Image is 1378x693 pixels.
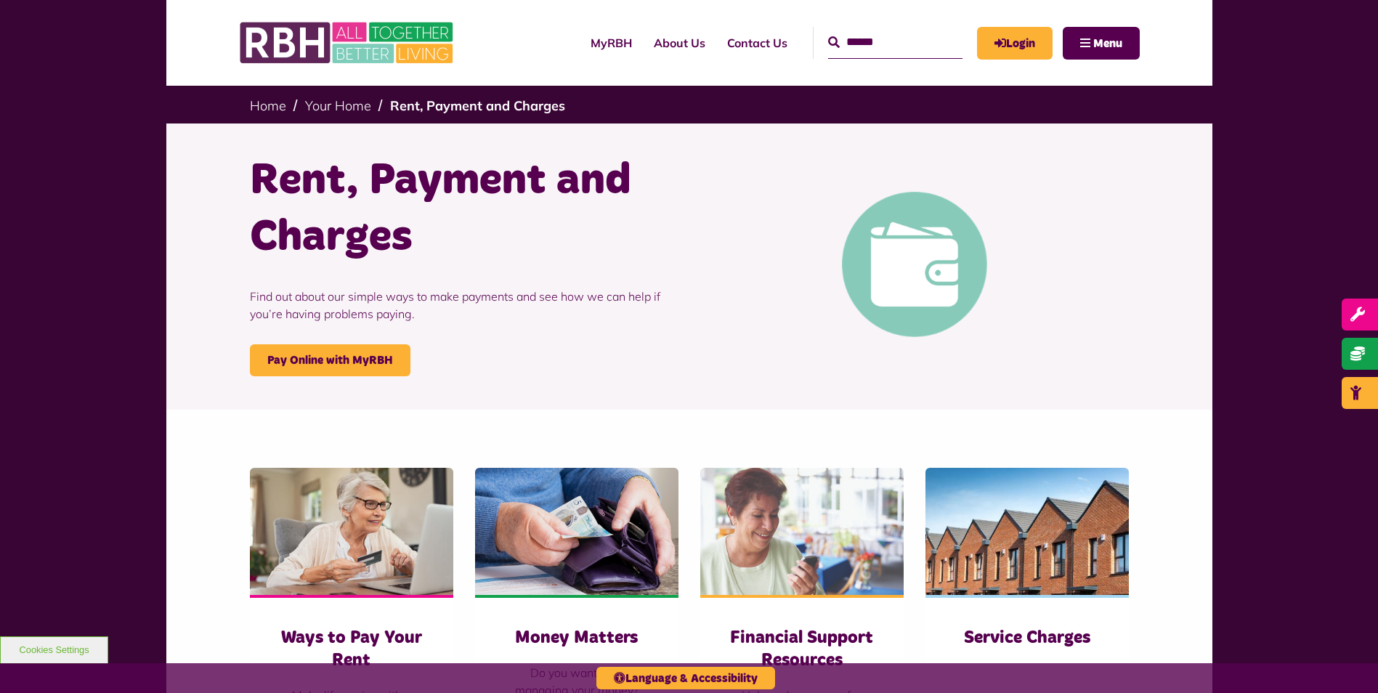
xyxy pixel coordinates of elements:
h1: Rent, Payment and Charges [250,153,678,266]
img: Money 1 [475,468,678,595]
img: RBH homes in Lower Falinge with a blue sky [925,468,1129,595]
h3: Service Charges [955,627,1100,649]
button: Language & Accessibility [596,667,775,689]
a: MyRBH [977,27,1053,60]
a: Contact Us [716,23,798,62]
a: Rent, Payment and Charges [390,97,565,114]
a: Your Home [305,97,371,114]
h3: Ways to Pay Your Rent [279,627,424,672]
p: Find out about our simple ways to make payments and see how we can help if you’re having problems... [250,266,678,344]
a: Pay Online with MyRBH [250,344,410,376]
img: Pay Rent [842,192,987,337]
button: Navigation [1063,27,1140,60]
a: About Us [643,23,716,62]
img: 200284549 001 [700,468,904,595]
a: MyRBH [580,23,643,62]
a: Home [250,97,286,114]
h3: Money Matters [504,627,649,649]
span: Menu [1093,38,1122,49]
h3: Financial Support Resources [729,627,875,672]
img: Old Woman Paying Bills Online J745CDU [250,468,453,595]
iframe: Netcall Web Assistant for live chat [1313,628,1378,693]
img: RBH [239,15,457,71]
